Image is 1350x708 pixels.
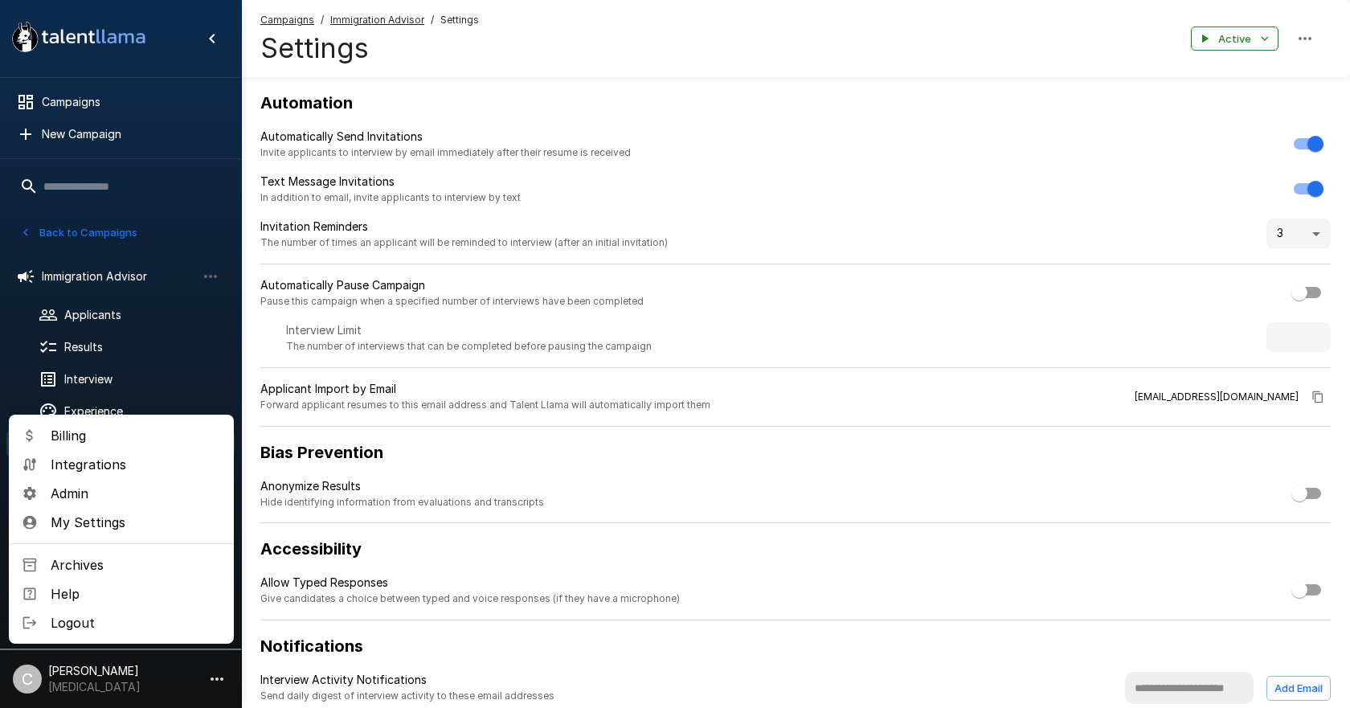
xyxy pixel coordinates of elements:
span: Archives [51,555,221,575]
span: My Settings [51,513,221,532]
span: Integrations [51,455,221,474]
span: Logout [51,613,221,632]
span: Help [51,584,221,604]
span: Admin [51,484,221,503]
span: Billing [51,426,221,445]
